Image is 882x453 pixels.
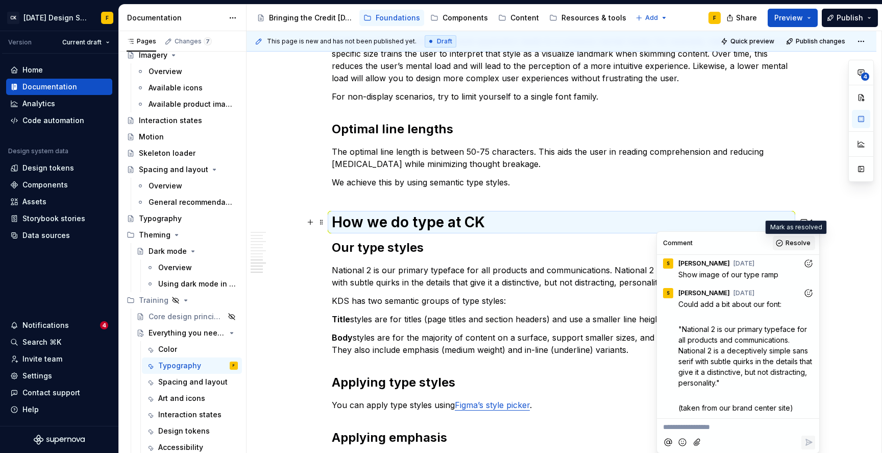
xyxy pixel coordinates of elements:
div: Documentation [22,82,77,92]
div: Typography [158,361,201,371]
div: Available icons [149,83,203,93]
div: Code automation [22,115,84,126]
div: Assets [22,197,46,207]
p: styles are for the majority of content on a surface, support smaller sizes, and use a larger line... [332,331,791,356]
strong: Body [332,332,353,343]
div: Everything you need to know [149,328,226,338]
div: Changes [175,37,212,45]
span: (taken from our brand center site) [678,403,793,412]
div: Overview [158,263,192,273]
a: Assets [6,194,112,210]
a: Using dark mode in Figma [142,276,242,292]
button: Share [721,9,764,27]
p: KDS has two semantic groups of type styles: [332,295,791,307]
div: Spacing and layout [158,377,228,387]
div: Content [510,13,539,23]
a: Overview [132,178,242,194]
span: 7 [204,37,212,45]
a: Motion [122,129,242,145]
span: Quick preview [730,37,774,45]
div: Invite team [22,354,62,364]
div: Training [122,292,242,308]
div: Page tree [253,8,630,28]
a: Data sources [6,227,112,244]
a: Available product imagery [132,96,242,112]
div: Documentation [127,13,224,23]
div: Core design principles [149,312,225,322]
a: Core design principles [132,308,242,325]
a: Interaction states [122,112,242,129]
span: 4 [100,321,108,329]
div: F [713,14,716,22]
span: Share [736,13,757,23]
span: Show image of our type ramp [678,270,778,279]
a: TypographyF [142,357,242,374]
button: Mention someone [661,436,675,449]
button: Add [632,11,671,25]
div: Contact support [22,388,80,398]
span: [PERSON_NAME] [678,289,730,297]
div: F [106,14,109,22]
button: 1 [797,215,817,229]
p: styles are for titles (page titles and section headers) and use a smaller line height of 115%. [332,313,791,325]
span: Publish changes [796,37,845,45]
button: CK[DATE] Design SystemF [2,7,116,29]
div: Imagery [139,50,167,60]
h2: Applying emphasis [332,430,791,446]
a: Color [142,341,242,357]
a: Code automation [6,112,112,129]
button: Quick preview [718,34,779,49]
span: 1 [810,218,813,226]
a: Storybook stories [6,210,112,227]
div: Typography [139,213,182,224]
a: Design tokens [6,160,112,176]
button: Attach files [691,436,704,449]
span: [PERSON_NAME] [678,259,730,268]
h2: Our type styles [332,240,791,256]
p: National 2 is our primary typeface for all products and communications. National 2 is a deceptive... [332,264,791,289]
div: Color [158,344,177,354]
div: [DATE] Design System [23,13,89,23]
div: Components [443,13,488,23]
button: Contact support [6,385,112,401]
div: Accessibility [158,442,203,452]
div: Bringing the Credit [DATE] brand to life across products [269,13,353,23]
button: Preview [768,9,818,27]
a: Dark mode [132,243,242,259]
div: Design tokens [22,163,74,173]
div: Using dark mode in Figma [158,279,236,289]
button: Publish changes [783,34,850,49]
button: Reply [801,436,815,449]
button: Resolve [773,236,815,250]
p: The optimal line length is between 50-75 characters. This aids the user in reading comprehension ... [332,146,791,170]
div: Interaction states [139,115,202,126]
div: Art and icons [158,393,205,403]
div: Resources & tools [561,13,626,23]
a: Typography [122,210,242,227]
div: Overview [149,66,182,77]
a: Spacing and layout [142,374,242,390]
a: Available icons [132,80,242,96]
div: Search ⌘K [22,337,61,347]
a: Components [426,10,492,26]
div: F [233,361,235,371]
div: Analytics [22,99,55,109]
a: Overview [132,63,242,80]
p: For non-display scenarios, try to limit yourself to a single font family. [332,90,791,103]
div: Notifications [22,320,69,330]
a: Analytics [6,96,112,112]
h1: How we do type at CK [332,213,791,231]
div: S [667,259,670,268]
div: Spacing and layout [139,164,208,175]
div: Theming [122,227,242,243]
div: Interaction states [158,410,222,420]
button: Help [6,401,112,418]
div: Mark as resolved [766,221,827,234]
button: Add reaction [801,256,815,270]
div: Components [22,180,68,190]
div: Design system data [8,147,68,155]
div: Settings [22,371,52,381]
button: Notifications4 [6,317,112,333]
a: Spacing and layout [122,161,242,178]
div: S [667,289,670,297]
